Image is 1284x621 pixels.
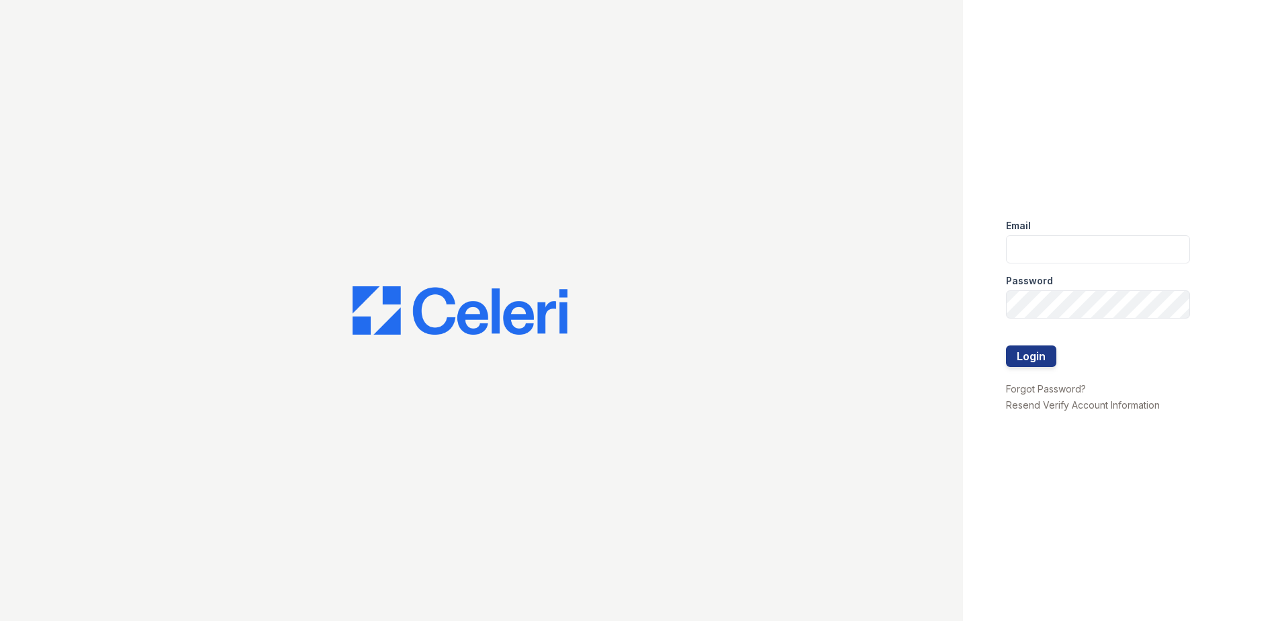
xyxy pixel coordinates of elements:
[1006,219,1031,233] label: Email
[1006,274,1053,288] label: Password
[1006,399,1160,411] a: Resend Verify Account Information
[1006,383,1086,395] a: Forgot Password?
[1006,345,1056,367] button: Login
[353,286,567,335] img: CE_Logo_Blue-a8612792a0a2168367f1c8372b55b34899dd931a85d93a1a3d3e32e68fde9ad4.png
